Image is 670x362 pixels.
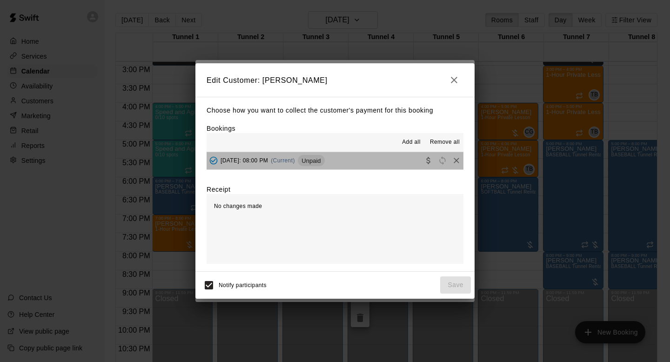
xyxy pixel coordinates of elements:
label: Bookings [207,125,235,132]
h2: Edit Customer: [PERSON_NAME] [195,63,475,97]
span: No changes made [214,203,262,209]
span: Remove [449,157,463,164]
button: Add all [396,135,426,150]
span: Reschedule [435,157,449,164]
span: [DATE]: 08:00 PM [221,157,268,164]
span: Add all [402,138,421,147]
p: Choose how you want to collect the customer's payment for this booking [207,105,463,116]
span: (Current) [271,157,295,164]
span: Unpaid [298,157,324,164]
label: Receipt [207,185,230,194]
span: Remove all [430,138,460,147]
button: Added - Collect Payment[DATE]: 08:00 PM(Current)UnpaidCollect paymentRescheduleRemove [207,152,463,169]
span: Collect payment [422,157,435,164]
span: Notify participants [219,282,267,288]
button: Added - Collect Payment [207,154,221,168]
button: Remove all [426,135,463,150]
